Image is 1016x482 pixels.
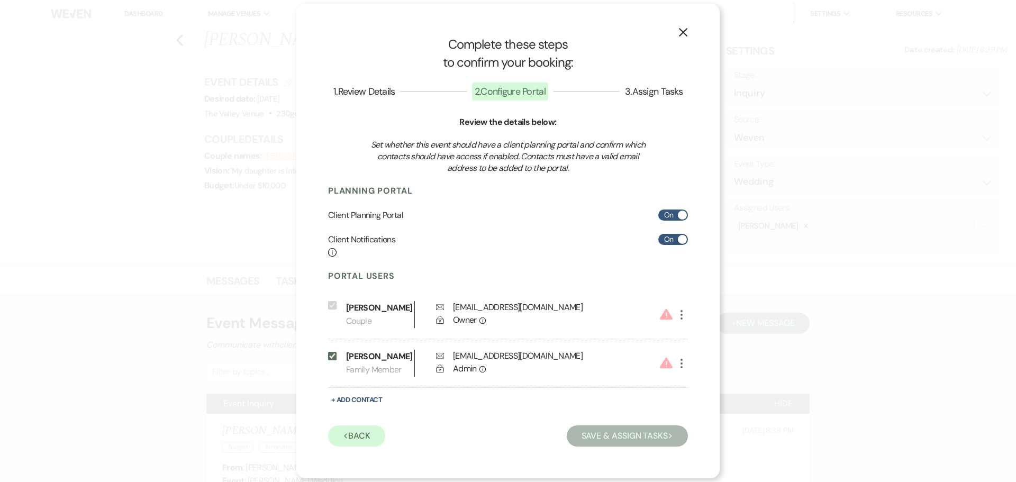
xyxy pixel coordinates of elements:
[328,87,400,96] button: 1.Review Details
[328,116,688,128] h6: Review the details below:
[346,314,414,328] p: Couple
[333,85,395,98] span: 1 . Review Details
[328,35,688,71] h1: Complete these steps to confirm your booking:
[664,208,674,222] span: On
[472,83,548,101] span: 2 . Configure Portal
[346,363,414,377] p: Family Member
[453,362,691,375] div: Admin
[453,314,691,326] div: Owner
[328,185,688,197] h4: Planning Portal
[328,270,688,282] h4: Portal Users
[328,393,385,406] button: + Add Contact
[328,425,385,447] button: Back
[620,87,688,96] button: 3.Assign Tasks
[625,85,683,98] span: 3 . Assign Tasks
[328,210,403,221] h6: Client Planning Portal
[346,350,409,363] p: [PERSON_NAME]
[364,139,652,175] h3: Set whether this event should have a client planning portal and confirm which contacts should hav...
[328,234,395,258] h6: Client Notifications
[567,425,688,447] button: Save & Assign Tasks
[467,87,554,96] button: 2.Configure Portal
[346,301,409,315] p: [PERSON_NAME]
[453,350,583,362] div: [EMAIL_ADDRESS][DOMAIN_NAME]
[453,301,583,314] div: [EMAIL_ADDRESS][DOMAIN_NAME]
[664,233,674,246] span: On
